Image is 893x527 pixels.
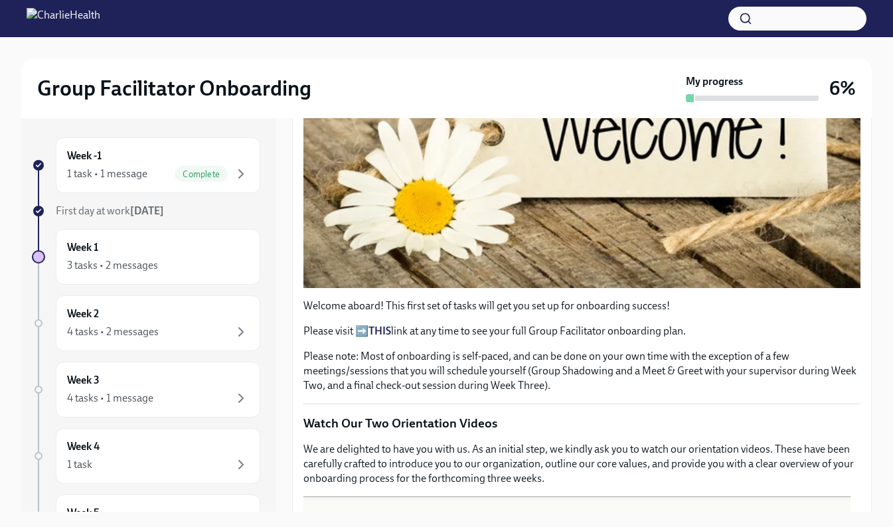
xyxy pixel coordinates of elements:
div: 1 task [67,457,92,472]
strong: My progress [686,74,743,89]
div: 4 tasks • 1 message [67,391,153,406]
a: Week 41 task [32,428,260,484]
p: Watch Our Two Orientation Videos [303,415,860,432]
p: Please note: Most of onboarding is self-paced, and can be done on your own time with the exceptio... [303,349,860,393]
h6: Week 3 [67,373,100,388]
h6: Week 1 [67,240,98,255]
p: We are delighted to have you with us. As an initial step, we kindly ask you to watch our orientat... [303,442,860,486]
h6: Week 5 [67,506,100,520]
a: Week 13 tasks • 2 messages [32,229,260,285]
p: Please visit ➡️ link at any time to see your full Group Facilitator onboarding plan. [303,324,860,339]
h6: Week 4 [67,439,100,454]
h6: Week 2 [67,307,99,321]
a: Week 34 tasks • 1 message [32,362,260,417]
h2: Group Facilitator Onboarding [37,75,311,102]
strong: [DATE] [130,204,164,217]
div: 1 task • 1 message [67,167,147,181]
img: CharlieHealth [27,8,100,29]
p: Welcome aboard! This first set of tasks will get you set up for onboarding success! [303,299,860,313]
h3: 6% [829,76,856,100]
a: First day at work[DATE] [32,204,260,218]
a: Week -11 task • 1 messageComplete [32,137,260,193]
a: THIS [368,325,391,337]
a: Week 24 tasks • 2 messages [32,295,260,351]
div: 3 tasks • 2 messages [67,258,158,273]
span: Complete [175,169,228,179]
h6: Week -1 [67,149,102,163]
div: 4 tasks • 2 messages [67,325,159,339]
span: First day at work [56,204,164,217]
